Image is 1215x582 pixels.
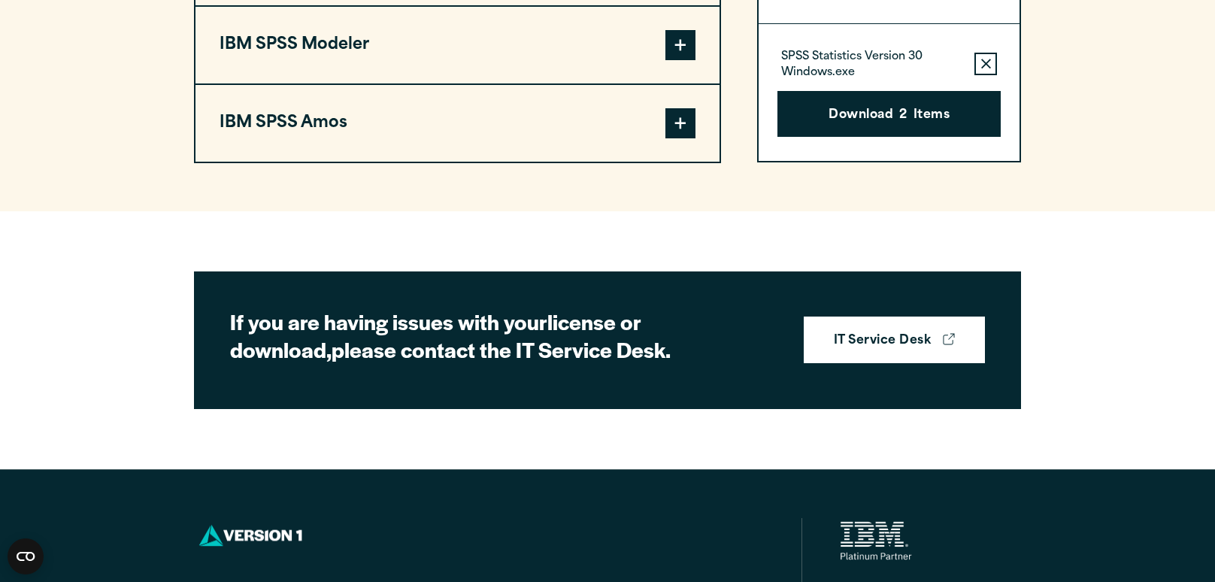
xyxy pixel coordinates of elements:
button: Open CMP widget [8,538,44,574]
button: IBM SPSS Modeler [195,7,720,83]
a: IT Service Desk [804,317,985,363]
button: Download2Items [777,91,1001,138]
div: Your Downloads [759,24,1020,162]
button: IBM SPSS Amos [195,85,720,162]
strong: IT Service Desk [834,332,931,351]
h2: If you are having issues with your please contact the IT Service Desk. [230,308,756,364]
p: SPSS Statistics Version 30 Windows.exe [781,50,962,80]
span: 2 [899,106,907,126]
strong: license or download, [230,306,641,365]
